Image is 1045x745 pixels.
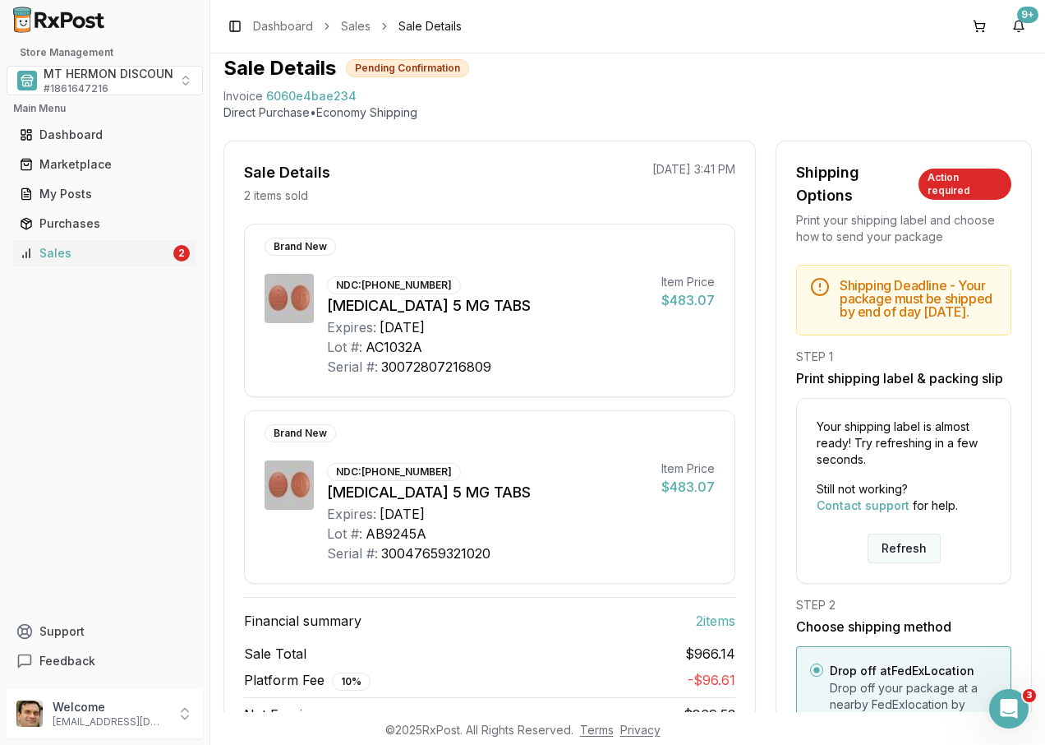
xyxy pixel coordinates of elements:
h2: Store Management [7,46,203,59]
div: [DATE] [380,317,425,337]
span: Sale Total [244,644,306,664]
span: 2 item s [696,611,735,631]
span: Sale Details [398,18,462,35]
div: Purchases [20,215,190,232]
a: Marketplace [13,150,196,179]
div: Pending Confirmation [346,59,469,77]
p: Welcome [53,699,167,715]
span: Platform Fee [244,670,371,691]
button: My Posts [7,181,203,207]
a: Dashboard [13,120,196,150]
img: Tradjenta 5 MG TABS [265,274,314,323]
div: Item Price [661,274,715,290]
button: Feedback [7,646,203,676]
div: Brand New [265,424,336,442]
button: Sales2 [7,240,203,266]
a: Terms [580,723,614,737]
button: Purchases [7,211,203,237]
span: - $96.61 [688,672,735,688]
button: Refresh [868,534,941,563]
div: Sales [20,245,170,261]
span: MT HERMON DISCOUNT PHARMACY [44,66,249,82]
div: Dashboard [20,127,190,143]
h5: Shipping Deadline - Your package must be shipped by end of day [DATE] . [840,279,997,318]
img: Tradjenta 5 MG TABS [265,460,314,510]
div: 30047659321020 [381,544,490,563]
p: Drop off your package at a nearby FedEx location by [DATE] . [830,680,997,729]
div: STEP 2 [796,597,1011,613]
div: 10 % [332,673,371,691]
button: Support [7,617,203,646]
p: [EMAIL_ADDRESS][DOMAIN_NAME] [53,715,167,729]
div: Serial #: [327,357,378,377]
a: Dashboard [253,18,313,35]
button: Marketplace [7,151,203,178]
p: [DATE] 3:41 PM [652,161,735,178]
span: Feedback [39,653,95,669]
span: $869.53 [684,706,735,723]
div: Lot #: [327,524,362,544]
div: STEP 1 [796,349,1011,365]
div: [DATE] [380,504,425,524]
a: Purchases [13,209,196,238]
span: 3 [1023,689,1036,702]
div: AC1032A [366,337,422,357]
div: 30072807216809 [381,357,491,377]
h1: Sale Details [223,55,336,81]
h2: Main Menu [13,102,196,115]
div: 2 [173,245,190,261]
div: Expires: [327,317,376,337]
img: RxPost Logo [7,7,112,33]
span: Financial summary [244,611,361,631]
div: 9+ [1017,7,1038,23]
div: $483.07 [661,477,715,497]
button: Dashboard [7,122,203,148]
div: [MEDICAL_DATA] 5 MG TABS [327,294,648,317]
h3: Choose shipping method [796,617,1011,636]
iframe: Intercom live chat [989,689,1029,729]
div: My Posts [20,186,190,202]
div: Item Price [661,460,715,477]
label: Drop off at FedEx Location [830,664,974,678]
div: Marketplace [20,156,190,173]
h3: Print shipping label & packing slip [796,368,1011,388]
div: [MEDICAL_DATA] 5 MG TABS [327,481,648,504]
div: NDC: [PHONE_NUMBER] [327,463,461,481]
span: 6060e4bae234 [266,88,357,104]
button: Select a view [7,66,203,95]
p: Direct Purchase • Economy Shipping [223,104,1032,121]
p: Still not working? for help. [817,481,991,514]
div: Action required [918,169,1011,200]
div: Shipping Options [796,161,918,207]
div: Serial #: [327,544,378,563]
div: Expires: [327,504,376,524]
p: 2 items sold [244,187,308,204]
nav: breadcrumb [253,18,462,35]
div: Brand New [265,238,336,256]
button: 9+ [1006,13,1032,39]
span: Net Earnings [244,705,325,724]
p: Your shipping label is almost ready! Try refreshing in a few seconds. [817,419,991,468]
img: User avatar [16,701,43,727]
a: Privacy [620,723,661,737]
div: Sale Details [244,161,330,184]
a: My Posts [13,179,196,209]
div: NDC: [PHONE_NUMBER] [327,276,461,294]
div: Invoice [223,88,263,104]
div: AB9245A [366,524,426,544]
span: $966.14 [685,644,735,664]
span: # 1861647216 [44,82,108,95]
a: Sales2 [13,238,196,268]
div: Print your shipping label and choose how to send your package [796,212,1011,245]
div: $483.07 [661,290,715,310]
a: Sales [341,18,371,35]
div: Lot #: [327,337,362,357]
